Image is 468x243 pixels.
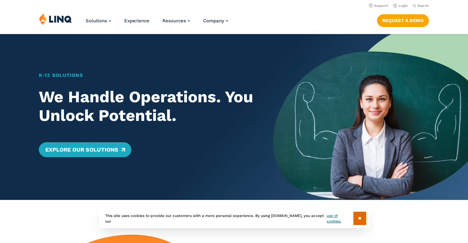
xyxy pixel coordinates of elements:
span: Resources [162,18,186,24]
div: This site uses cookies to provide our customers with a more personal experience. By using [DOMAIN... [99,209,369,228]
a: Explore Our Solutions [39,142,131,157]
span: Solutions [86,18,107,24]
button: Open Search Bar [413,3,429,8]
a: Solutions [86,18,111,24]
a: Login [393,4,408,8]
a: Company [203,18,228,24]
a: Resources [162,18,190,24]
a: Support [369,4,388,8]
h2: We Handle Operations. You Unlock Potential. [39,88,254,125]
nav: Primary Navigation [86,13,228,33]
h1: K‑12 Solutions [39,72,254,79]
img: LINQ | K‑12 Software [39,13,72,25]
a: Experience [124,18,149,24]
span: Company [203,18,224,24]
span: Search [417,4,429,8]
a: use of cookies. [327,213,353,224]
img: Home Banner [273,34,468,200]
a: Request a Demo [377,14,429,27]
nav: Button Navigation [377,13,429,27]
